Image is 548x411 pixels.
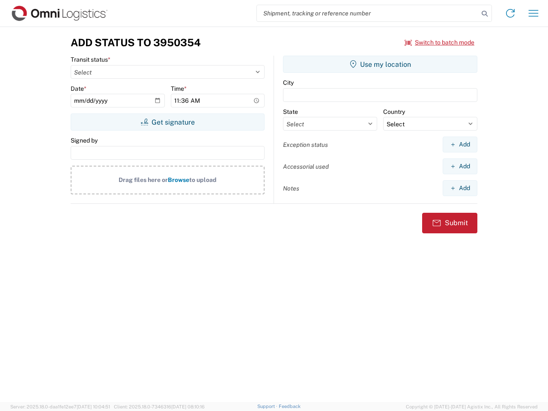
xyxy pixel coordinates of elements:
[71,113,265,131] button: Get signature
[283,56,477,73] button: Use my location
[279,404,301,409] a: Feedback
[171,85,187,92] label: Time
[283,108,298,116] label: State
[10,404,110,409] span: Server: 2025.18.0-daa1fe12ee7
[257,404,279,409] a: Support
[283,79,294,86] label: City
[71,137,98,144] label: Signed by
[71,56,110,63] label: Transit status
[443,137,477,152] button: Add
[283,141,328,149] label: Exception status
[405,36,474,50] button: Switch to batch mode
[77,404,110,409] span: [DATE] 10:04:51
[406,403,538,411] span: Copyright © [DATE]-[DATE] Agistix Inc., All Rights Reserved
[443,180,477,196] button: Add
[71,85,86,92] label: Date
[422,213,477,233] button: Submit
[168,176,189,183] span: Browse
[114,404,205,409] span: Client: 2025.18.0-7346316
[71,36,201,49] h3: Add Status to 3950354
[283,163,329,170] label: Accessorial used
[171,404,205,409] span: [DATE] 08:10:16
[443,158,477,174] button: Add
[189,176,217,183] span: to upload
[257,5,479,21] input: Shipment, tracking or reference number
[383,108,405,116] label: Country
[283,185,299,192] label: Notes
[119,176,168,183] span: Drag files here or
